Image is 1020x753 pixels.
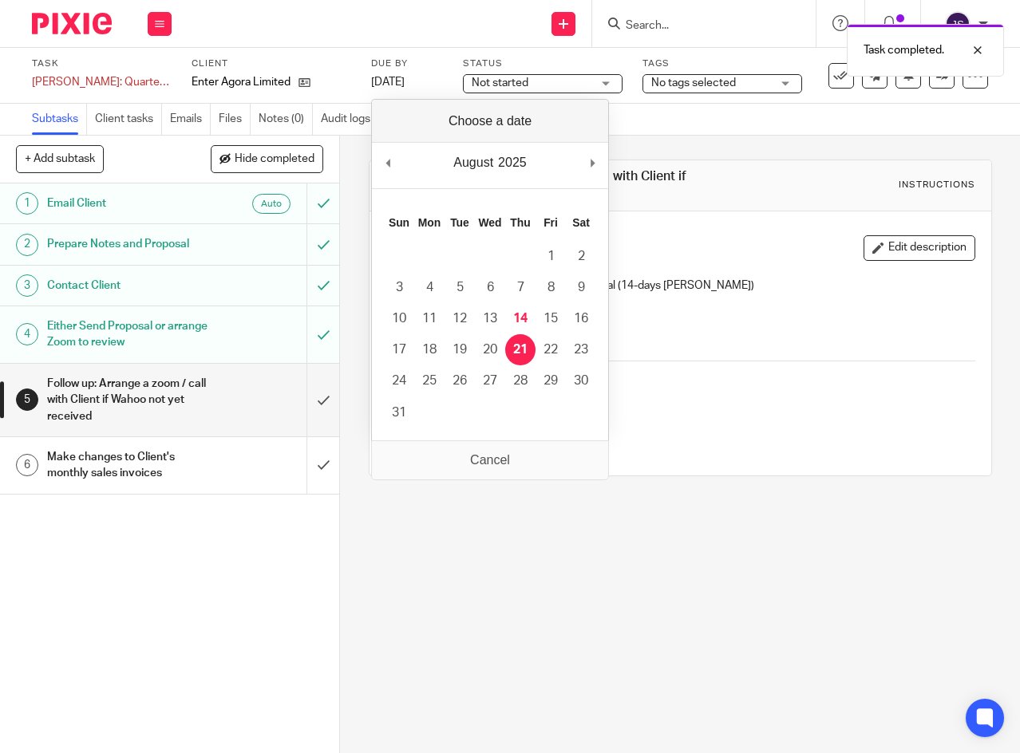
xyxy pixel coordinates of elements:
abbr: Wednesday [478,216,501,229]
button: 8 [536,272,566,303]
div: 2 [16,234,38,256]
a: Audit logs [321,104,378,135]
abbr: Thursday [510,216,530,229]
div: 2025 [496,151,529,175]
button: Edit description [864,235,975,261]
button: + Add subtask [16,145,104,172]
label: Client [192,57,351,70]
abbr: Monday [418,216,441,229]
button: 2 [566,241,596,272]
button: 22 [536,334,566,365]
button: 6 [475,272,505,303]
h1: Contact Client [47,274,210,298]
abbr: Tuesday [450,216,469,229]
abbr: Friday [544,216,558,229]
span: [DATE] [371,77,405,88]
label: Task [32,57,172,70]
span: Hide completed [235,153,314,166]
div: August [451,151,496,175]
button: 23 [566,334,596,365]
button: 14 [505,303,536,334]
abbr: Saturday [572,216,590,229]
div: Auto [252,194,291,214]
div: 5 [16,388,38,411]
p: Enter Agora Limited [192,74,291,90]
span: Not started [472,77,528,89]
h1: Either Send Proposal or arrange Zoom to review [47,314,210,355]
div: 1 [16,192,38,215]
img: Pixie [32,13,112,34]
h1: Make changes to Client's monthly sales invoices [47,445,210,486]
button: 11 [414,303,445,334]
button: 15 [536,303,566,334]
div: Instructions [899,179,975,191]
label: Status [463,57,623,70]
button: 7 [505,272,536,303]
abbr: Sunday [389,216,409,229]
h1: Follow up: Arrange a zoom / call with Client if Wahoo not yet received [47,372,210,428]
a: Emails [170,104,211,135]
button: 27 [475,365,505,396]
a: Subtasks [32,104,87,135]
img: svg%3E [945,11,971,37]
button: 31 [384,397,414,428]
button: 21 [505,334,536,365]
button: 30 [566,365,596,396]
h1: Email Client [47,191,210,215]
button: 25 [414,365,445,396]
button: 1 [536,241,566,272]
button: 10 [384,303,414,334]
div: Jayne: Quarterly Bookkeeping Review (Go Proposal) [32,74,172,90]
h1: Prepare Notes and Proposal [47,232,210,256]
button: Previous Month [380,151,396,175]
div: 6 [16,454,38,476]
p: Task completed. [864,42,944,58]
button: 16 [566,303,596,334]
button: 13 [475,303,505,334]
button: 17 [384,334,414,365]
label: Due by [371,57,443,70]
div: 3 [16,274,38,297]
button: 12 [445,303,475,334]
button: 19 [445,334,475,365]
button: Next Month [584,151,600,175]
button: 18 [414,334,445,365]
button: 9 [566,272,596,303]
div: [PERSON_NAME]: Quarterly Bookkeeping Review (Go Proposal) [32,74,172,90]
div: 4 [16,323,38,345]
a: Client tasks [95,104,162,135]
button: 3 [384,272,414,303]
button: Hide completed [211,145,323,172]
button: 20 [475,334,505,365]
button: 4 [414,272,445,303]
button: 5 [445,272,475,303]
button: 29 [536,365,566,396]
p: Monitor follow-up date and validity of Proposal (14-days [PERSON_NAME]) [386,278,975,294]
a: Files [219,104,251,135]
button: 28 [505,365,536,396]
button: 24 [384,365,414,396]
span: No tags selected [651,77,736,89]
a: Notes (0) [259,104,313,135]
button: 26 [445,365,475,396]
